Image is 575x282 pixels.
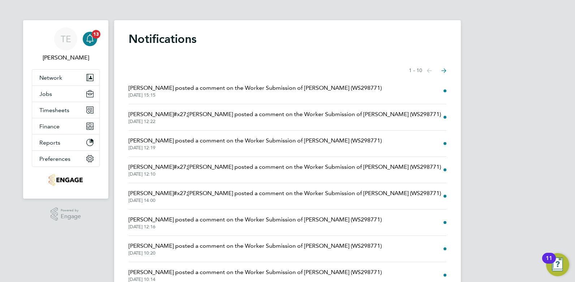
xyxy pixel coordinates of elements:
a: [PERSON_NAME] posted a comment on the Worker Submission of [PERSON_NAME] (WS298771)[DATE] 12:19 [129,136,382,151]
span: [PERSON_NAME] posted a comment on the Worker Submission of [PERSON_NAME] (WS298771) [129,215,382,224]
span: Preferences [39,155,70,162]
span: [PERSON_NAME] posted a comment on the Worker Submission of [PERSON_NAME] (WS298771) [129,136,382,145]
span: Powered by [61,207,81,213]
span: [DATE] 12:10 [129,171,441,177]
a: 13 [83,27,97,50]
span: Network [39,74,62,81]
span: [DATE] 12:22 [129,119,441,124]
span: [DATE] 12:16 [129,224,382,230]
a: [PERSON_NAME] posted a comment on the Worker Submission of [PERSON_NAME] (WS298771)[DATE] 12:16 [129,215,382,230]
a: [PERSON_NAME] posted a comment on the Worker Submission of [PERSON_NAME] (WS298771)[DATE] 10:20 [129,242,382,256]
a: Go to home page [32,174,100,186]
span: [DATE] 14:00 [129,198,441,203]
span: Jobs [39,91,52,97]
nav: Select page of notifications list [409,63,446,78]
a: Powered byEngage [51,207,81,221]
a: [PERSON_NAME] posted a comment on the Worker Submission of [PERSON_NAME] (WS298771)[DATE] 15:15 [129,84,382,98]
button: Jobs [32,86,99,102]
span: [PERSON_NAME]#x27;[PERSON_NAME] posted a comment on the Worker Submission of [PERSON_NAME] (WS298... [129,110,441,119]
span: [PERSON_NAME] posted a comment on the Worker Submission of [PERSON_NAME] (WS298771) [129,268,382,277]
div: 11 [546,258,552,268]
img: jjfox-logo-retina.png [49,174,82,186]
button: Reports [32,135,99,150]
span: 13 [92,30,100,39]
span: 1 - 10 [409,67,422,74]
button: Timesheets [32,102,99,118]
button: Finance [32,118,99,134]
span: TE [61,34,71,44]
button: Network [32,70,99,85]
button: Open Resource Center, 11 new notifications [546,253,569,276]
button: Preferences [32,151,99,167]
span: [PERSON_NAME]#x27;[PERSON_NAME] posted a comment on the Worker Submission of [PERSON_NAME] (WS298... [129,163,441,171]
a: TE[PERSON_NAME] [32,27,100,62]
span: Timesheets [39,107,69,114]
span: [PERSON_NAME]#x27;[PERSON_NAME] posted a comment on the Worker Submission of [PERSON_NAME] (WS298... [129,189,441,198]
span: Finance [39,123,60,130]
span: [PERSON_NAME] posted a comment on the Worker Submission of [PERSON_NAME] (WS298771) [129,84,382,92]
span: Reports [39,139,60,146]
a: [PERSON_NAME]#x27;[PERSON_NAME] posted a comment on the Worker Submission of [PERSON_NAME] (WS298... [129,189,441,203]
span: [DATE] 15:15 [129,92,382,98]
span: Tom Ellis [32,53,100,62]
h1: Notifications [129,32,446,46]
span: Engage [61,213,81,220]
nav: Main navigation [23,20,108,199]
span: [DATE] 12:19 [129,145,382,151]
span: [DATE] 10:20 [129,250,382,256]
a: [PERSON_NAME]#x27;[PERSON_NAME] posted a comment on the Worker Submission of [PERSON_NAME] (WS298... [129,163,441,177]
span: [PERSON_NAME] posted a comment on the Worker Submission of [PERSON_NAME] (WS298771) [129,242,382,250]
a: [PERSON_NAME]#x27;[PERSON_NAME] posted a comment on the Worker Submission of [PERSON_NAME] (WS298... [129,110,441,124]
